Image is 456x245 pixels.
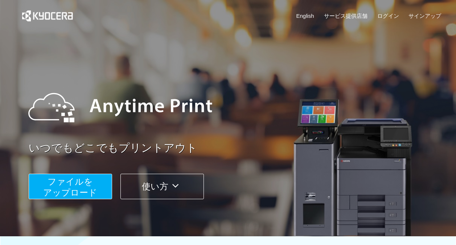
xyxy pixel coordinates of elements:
[408,12,441,20] a: サインアップ
[29,140,446,156] a: いつでもどこでもプリントアウト
[296,12,314,20] a: English
[324,12,367,20] a: サービス提供店舗
[377,12,399,20] a: ログイン
[29,174,112,199] button: ファイルを​​アップロード
[43,177,97,197] span: ファイルを ​​アップロード
[120,174,204,199] button: 使い方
